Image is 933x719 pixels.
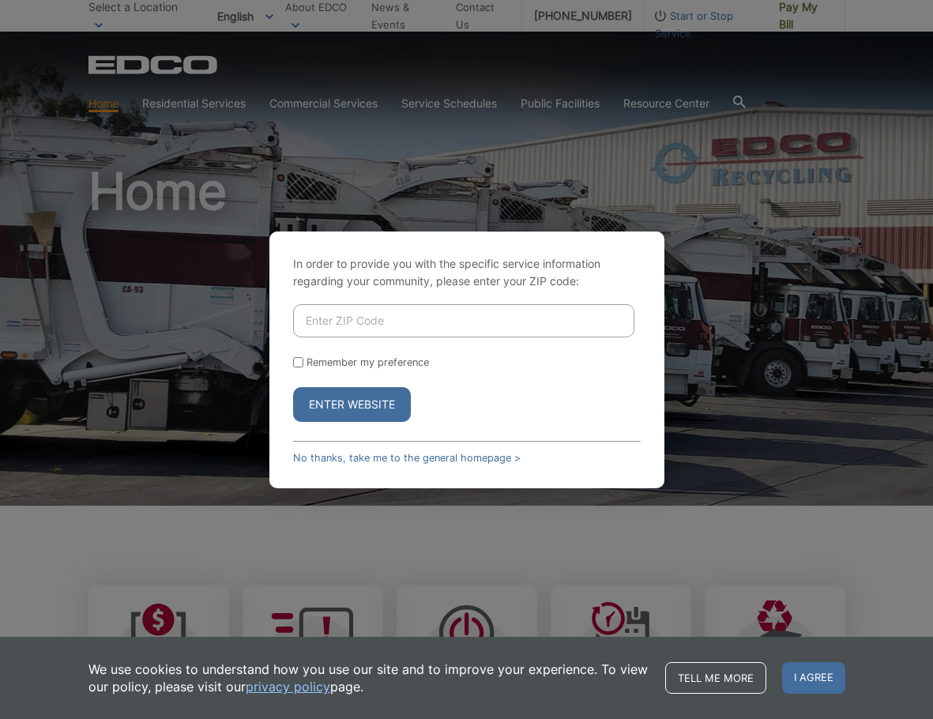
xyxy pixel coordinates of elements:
p: We use cookies to understand how you use our site and to improve your experience. To view our pol... [88,661,649,695]
button: Enter Website [293,387,411,422]
label: Remember my preference [307,356,429,368]
span: I agree [782,662,845,694]
a: Tell me more [665,662,766,694]
p: In order to provide you with the specific service information regarding your community, please en... [293,255,641,290]
a: privacy policy [246,678,330,695]
input: Enter ZIP Code [293,304,634,337]
a: No thanks, take me to the general homepage > [293,452,521,464]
